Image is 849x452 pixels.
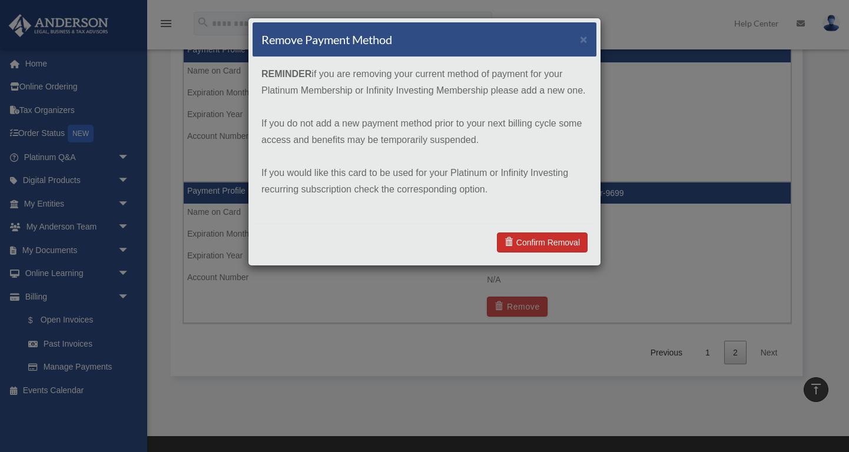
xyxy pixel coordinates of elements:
h4: Remove Payment Method [261,31,392,48]
div: if you are removing your current method of payment for your Platinum Membership or Infinity Inves... [253,57,596,223]
strong: REMINDER [261,69,311,79]
p: If you do not add a new payment method prior to your next billing cycle some access and benefits ... [261,115,588,148]
p: If you would like this card to be used for your Platinum or Infinity Investing recurring subscrip... [261,165,588,198]
button: × [580,33,588,45]
a: Confirm Removal [497,232,588,252]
